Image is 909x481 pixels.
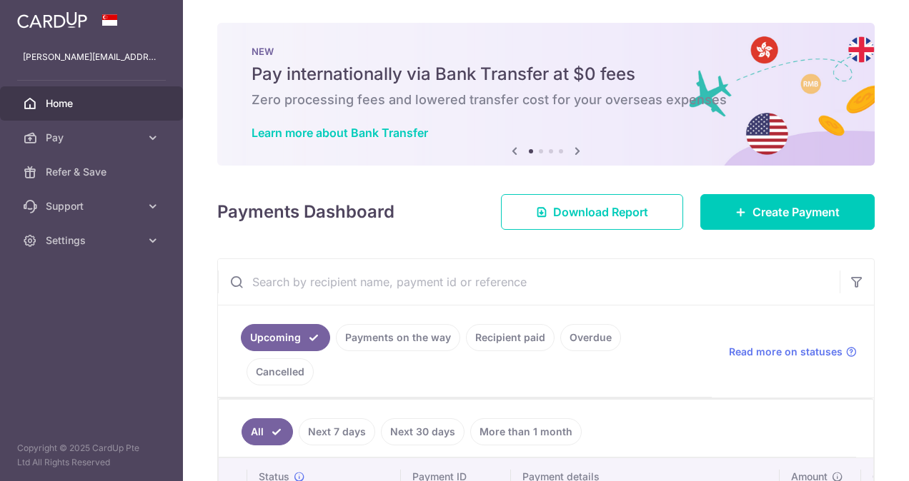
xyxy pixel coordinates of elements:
[17,11,87,29] img: CardUp
[46,96,140,111] span: Home
[729,345,843,359] span: Read more on statuses
[729,345,857,359] a: Read more on statuses
[46,233,140,248] span: Settings
[752,203,840,221] span: Create Payment
[336,324,460,351] a: Payments on the way
[501,194,683,230] a: Download Report
[247,358,314,385] a: Cancelled
[252,63,840,86] h5: Pay internationally via Bank Transfer at $0 fees
[46,131,140,145] span: Pay
[46,165,140,179] span: Refer & Save
[700,194,875,230] a: Create Payment
[553,203,648,221] span: Download Report
[470,418,582,445] a: More than 1 month
[218,259,840,305] input: Search by recipient name, payment id or reference
[46,199,140,213] span: Support
[242,418,293,445] a: All
[23,50,160,64] p: [PERSON_NAME][EMAIL_ADDRESS][DOMAIN_NAME]
[252,91,840,108] h6: Zero processing fees and lowered transfer cost for your overseas expenses
[466,324,555,351] a: Recipient paid
[299,418,375,445] a: Next 7 days
[241,324,330,351] a: Upcoming
[217,23,875,166] img: Bank transfer banner
[381,418,465,445] a: Next 30 days
[252,126,428,140] a: Learn more about Bank Transfer
[560,324,621,351] a: Overdue
[217,199,394,225] h4: Payments Dashboard
[252,46,840,57] p: NEW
